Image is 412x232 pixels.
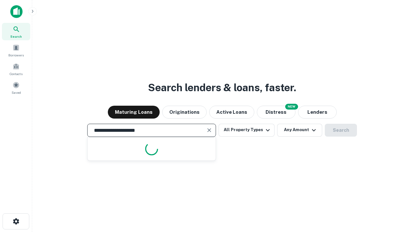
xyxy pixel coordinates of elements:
span: Saved [12,90,21,95]
a: Borrowers [2,42,30,59]
img: capitalize-icon.png [10,5,23,18]
button: Lenders [298,106,337,119]
button: Originations [162,106,207,119]
div: NEW [285,104,298,110]
button: Active Loans [209,106,254,119]
span: Contacts [10,71,23,76]
span: Search [10,34,22,39]
a: Saved [2,79,30,96]
iframe: Chat Widget [380,180,412,211]
h3: Search lenders & loans, faster. [148,80,296,95]
button: All Property Types [219,124,275,137]
button: Clear [205,126,214,135]
button: Maturing Loans [108,106,160,119]
span: Borrowers [8,53,24,58]
button: Search distressed loans with lien and other non-mortgage details. [257,106,295,119]
button: Any Amount [277,124,322,137]
a: Contacts [2,60,30,78]
a: Search [2,23,30,40]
